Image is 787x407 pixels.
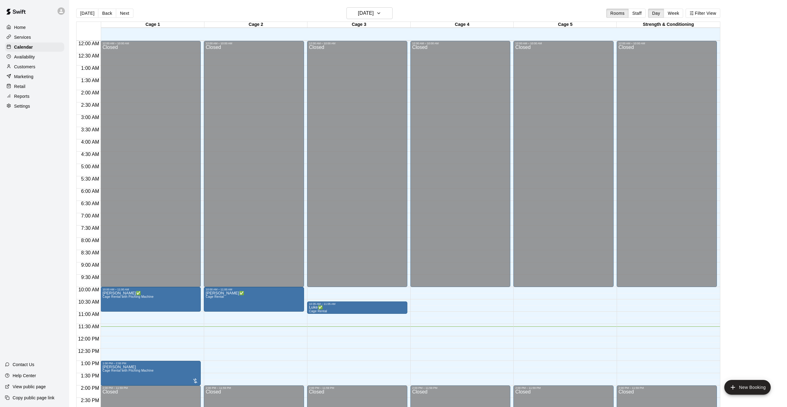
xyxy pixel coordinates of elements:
[617,22,720,28] div: Strength & Conditioning
[358,9,374,18] h6: [DATE]
[204,287,304,312] div: 10:00 AM – 11:00 AM: Roman Anderson✅
[5,102,64,111] a: Settings
[98,9,116,18] button: Back
[77,349,101,354] span: 12:30 PM
[14,54,35,60] p: Availability
[13,395,54,401] p: Copy public page link
[5,62,64,71] a: Customers
[307,301,407,314] div: 10:35 AM – 11:05 AM: Luke✅
[412,42,509,45] div: 12:00 AM – 10:00 AM
[515,386,612,389] div: 2:00 PM – 11:59 PM
[513,41,614,287] div: 12:00 AM – 10:00 AM: Closed
[686,9,720,18] button: Filter View
[14,64,35,70] p: Customers
[80,90,101,95] span: 2:00 AM
[77,287,101,292] span: 10:00 AM
[14,93,30,99] p: Reports
[116,9,133,18] button: Next
[664,9,683,18] button: Week
[79,361,101,366] span: 1:00 PM
[101,361,201,385] div: 1:00 PM – 2:00 PM: Matt Young
[309,42,405,45] div: 12:00 AM – 10:00 AM
[14,44,33,50] p: Calendar
[101,22,204,28] div: Cage 1
[14,34,31,40] p: Services
[80,127,101,132] span: 3:30 AM
[80,225,101,231] span: 7:30 AM
[206,288,302,291] div: 10:00 AM – 11:00 AM
[5,23,64,32] a: Home
[13,373,36,379] p: Help Center
[79,373,101,378] span: 1:30 PM
[14,24,26,30] p: Home
[102,45,199,289] div: Closed
[412,386,509,389] div: 2:00 PM – 11:59 PM
[77,41,101,46] span: 12:00 AM
[101,287,201,312] div: 10:00 AM – 11:00 AM: ROMAN ANDERSON✅
[80,152,101,157] span: 4:30 AM
[617,41,717,287] div: 12:00 AM – 10:00 AM: Closed
[80,176,101,182] span: 5:30 AM
[309,386,405,389] div: 2:00 PM – 11:59 PM
[80,201,101,206] span: 6:30 AM
[346,7,393,19] button: [DATE]
[79,385,101,391] span: 2:00 PM
[628,9,646,18] button: Staff
[13,361,34,368] p: Contact Us
[14,83,26,90] p: Retail
[515,42,612,45] div: 12:00 AM – 10:00 AM
[648,9,664,18] button: Day
[80,139,101,145] span: 4:00 AM
[5,33,64,42] a: Services
[80,250,101,255] span: 8:30 AM
[5,82,64,91] a: Retail
[13,384,46,390] p: View public page
[77,336,101,341] span: 12:00 PM
[619,45,715,289] div: Closed
[411,22,514,28] div: Cage 4
[14,103,30,109] p: Settings
[5,52,64,62] div: Availability
[102,295,153,298] span: Cage Rental with Pitching Machine
[206,45,302,289] div: Closed
[80,275,101,280] span: 9:30 AM
[77,324,101,329] span: 11:30 AM
[80,238,101,243] span: 8:00 AM
[102,386,199,389] div: 2:00 PM – 11:59 PM
[79,398,101,403] span: 2:30 PM
[309,45,405,289] div: Closed
[309,309,327,313] span: Cage Rental
[102,42,199,45] div: 12:00 AM – 10:00 AM
[206,386,302,389] div: 2:00 PM – 11:59 PM
[619,386,715,389] div: 2:00 PM – 11:59 PM
[102,288,199,291] div: 10:00 AM – 11:00 AM
[206,42,302,45] div: 12:00 AM – 10:00 AM
[307,22,410,28] div: Cage 3
[80,262,101,268] span: 9:00 AM
[410,41,511,287] div: 12:00 AM – 10:00 AM: Closed
[80,164,101,169] span: 5:00 AM
[101,41,201,287] div: 12:00 AM – 10:00 AM: Closed
[5,42,64,52] a: Calendar
[5,72,64,81] a: Marketing
[102,369,153,372] span: Cage Rental with Pitching Machine
[204,41,304,287] div: 12:00 AM – 10:00 AM: Closed
[606,9,628,18] button: Rooms
[80,66,101,71] span: 1:00 AM
[102,362,199,365] div: 1:00 PM – 2:00 PM
[77,312,101,317] span: 11:00 AM
[5,92,64,101] a: Reports
[515,45,612,289] div: Closed
[619,42,715,45] div: 12:00 AM – 10:00 AM
[76,9,98,18] button: [DATE]
[307,41,407,287] div: 12:00 AM – 10:00 AM: Closed
[77,53,101,58] span: 12:30 AM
